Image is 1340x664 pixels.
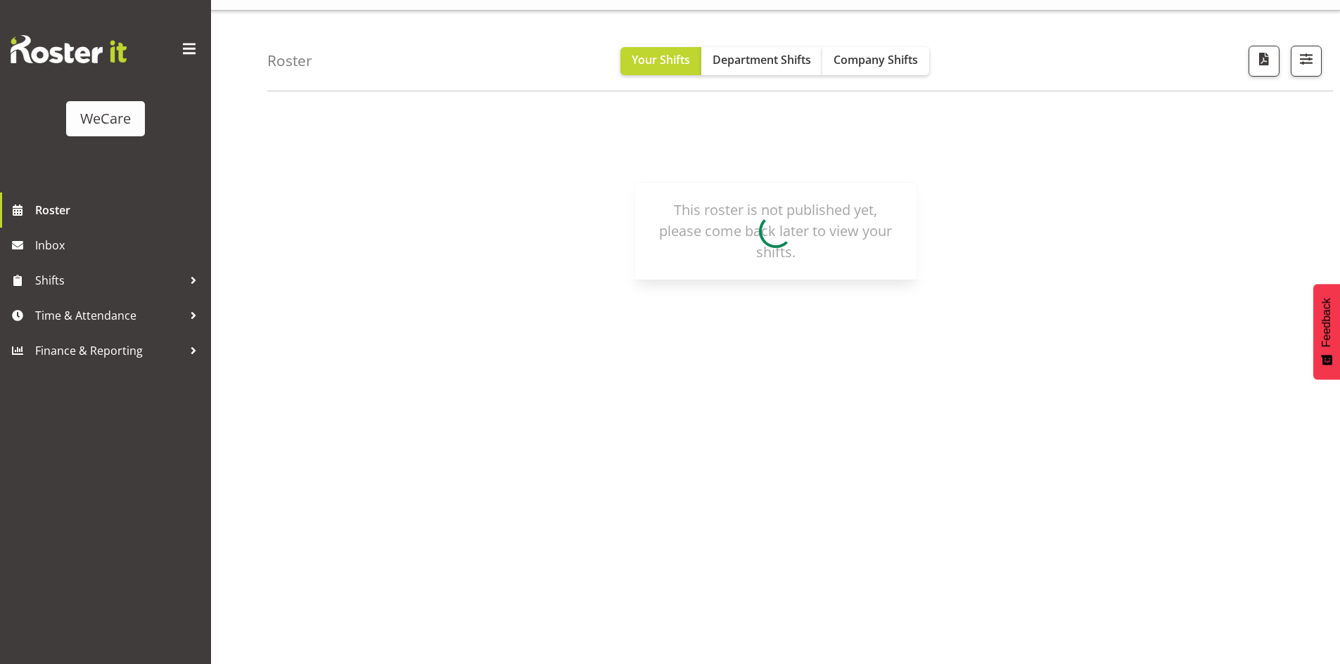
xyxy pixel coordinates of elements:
div: WeCare [80,108,131,129]
span: Finance & Reporting [35,340,183,361]
span: Your Shifts [632,52,690,67]
span: Shifts [35,270,183,291]
button: Filter Shifts [1291,46,1322,77]
span: Inbox [35,235,204,256]
span: Roster [35,200,204,221]
span: Time & Attendance [35,305,183,326]
button: Department Shifts [701,47,822,75]
button: Your Shifts [620,47,701,75]
span: Department Shifts [713,52,811,67]
button: Company Shifts [822,47,929,75]
button: Feedback - Show survey [1313,284,1340,379]
h4: Roster [267,53,312,69]
span: Company Shifts [834,52,918,67]
button: Download a PDF of the roster according to the set date range. [1249,46,1280,77]
span: Feedback [1320,298,1333,347]
img: Rosterit website logo [11,35,127,63]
